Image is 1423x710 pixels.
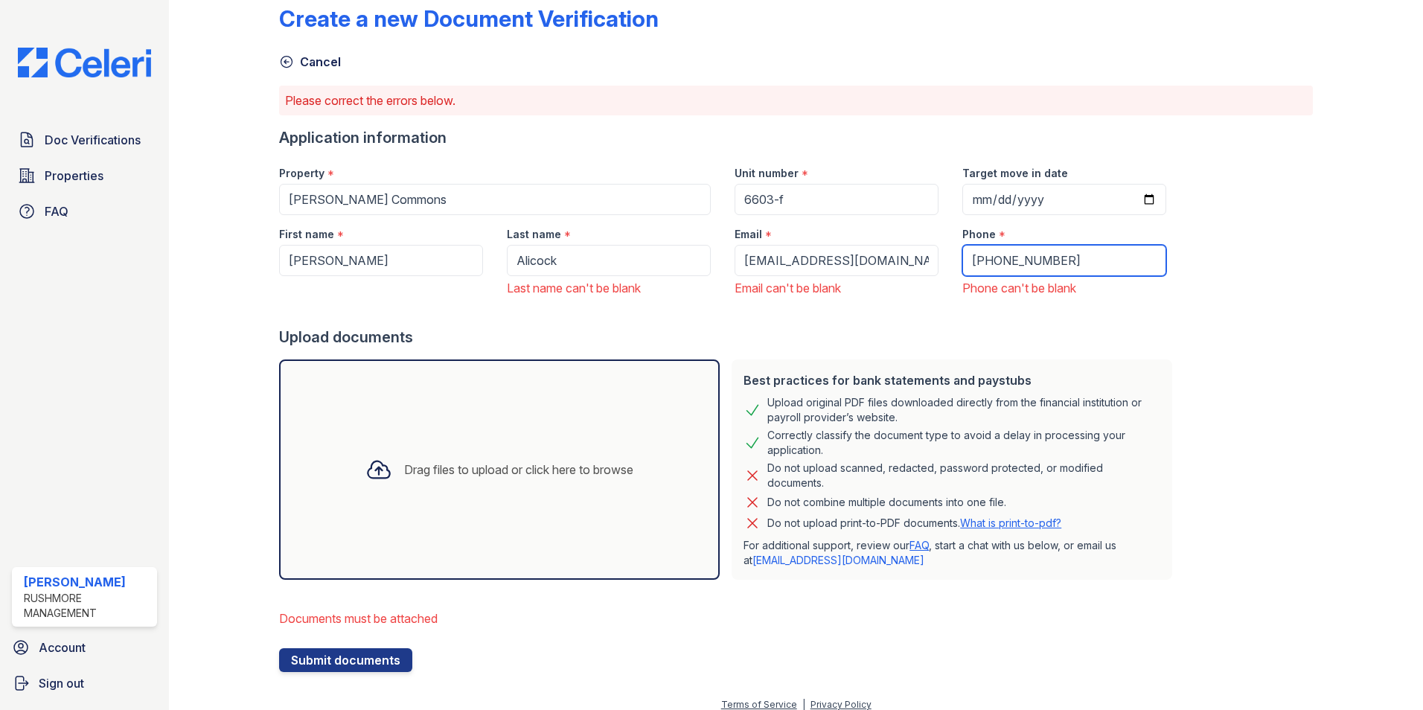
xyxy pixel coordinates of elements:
a: Cancel [279,53,341,71]
a: FAQ [909,539,929,551]
div: Email can't be blank [735,279,938,297]
a: What is print-to-pdf? [960,516,1061,529]
div: Create a new Document Verification [279,5,659,32]
a: Account [6,633,163,662]
p: Please correct the errors below. [285,92,1307,109]
div: | [802,699,805,710]
div: Upload original PDF files downloaded directly from the financial institution or payroll provider’... [767,395,1160,425]
label: Email [735,227,762,242]
label: First name [279,227,334,242]
li: Documents must be attached [279,604,1178,633]
a: FAQ [12,196,157,226]
img: CE_Logo_Blue-a8612792a0a2168367f1c8372b55b34899dd931a85d93a1a3d3e32e68fde9ad4.png [6,48,163,77]
button: Submit documents [279,648,412,672]
a: Terms of Service [721,699,797,710]
div: Phone can't be blank [962,279,1166,297]
label: Phone [962,227,996,242]
span: FAQ [45,202,68,220]
a: Properties [12,161,157,191]
div: Do not upload scanned, redacted, password protected, or modified documents. [767,461,1160,490]
div: [PERSON_NAME] [24,573,151,591]
div: Rushmore Management [24,591,151,621]
p: For additional support, review our , start a chat with us below, or email us at [744,538,1160,568]
div: Application information [279,127,1178,148]
div: Upload documents [279,327,1178,348]
span: Doc Verifications [45,131,141,149]
div: Correctly classify the document type to avoid a delay in processing your application. [767,428,1160,458]
a: [EMAIL_ADDRESS][DOMAIN_NAME] [752,554,924,566]
a: Privacy Policy [810,699,872,710]
a: Doc Verifications [12,125,157,155]
label: Property [279,166,324,181]
div: Best practices for bank statements and paystubs [744,371,1160,389]
div: Do not combine multiple documents into one file. [767,493,1006,511]
p: Do not upload print-to-PDF documents. [767,516,1061,531]
div: Drag files to upload or click here to browse [404,461,633,479]
span: Sign out [39,674,84,692]
label: Last name [507,227,561,242]
div: Last name can't be blank [507,279,711,297]
label: Unit number [735,166,799,181]
span: Account [39,639,86,656]
a: Sign out [6,668,163,698]
label: Target move in date [962,166,1068,181]
span: Properties [45,167,103,185]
